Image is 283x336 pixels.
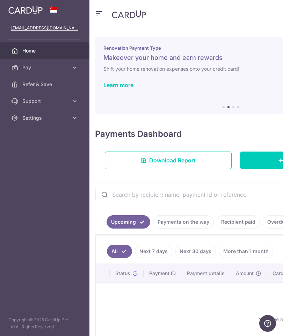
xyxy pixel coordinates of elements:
[236,270,254,277] span: Amount
[135,245,172,258] a: Next 7 days
[144,264,181,282] th: Payment ID
[107,245,132,258] a: All
[103,82,133,89] a: Learn more
[22,98,68,105] span: Support
[95,128,182,140] h4: Payments Dashboard
[175,245,216,258] a: Next 30 days
[22,114,68,121] span: Settings
[115,270,130,277] span: Status
[22,47,68,54] span: Home
[217,215,260,229] a: Recipient paid
[107,215,150,229] a: Upcoming
[219,245,273,258] a: More than 1 month
[149,156,196,164] span: Download Report
[181,264,230,282] th: Payment details
[22,64,68,71] span: Pay
[22,81,68,88] span: Refer & Save
[153,215,214,229] a: Payments on the way
[8,6,43,14] img: CardUp
[259,315,276,332] iframe: Opens a widget where you can find more information
[105,152,232,169] a: Download Report
[112,10,146,19] img: CardUp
